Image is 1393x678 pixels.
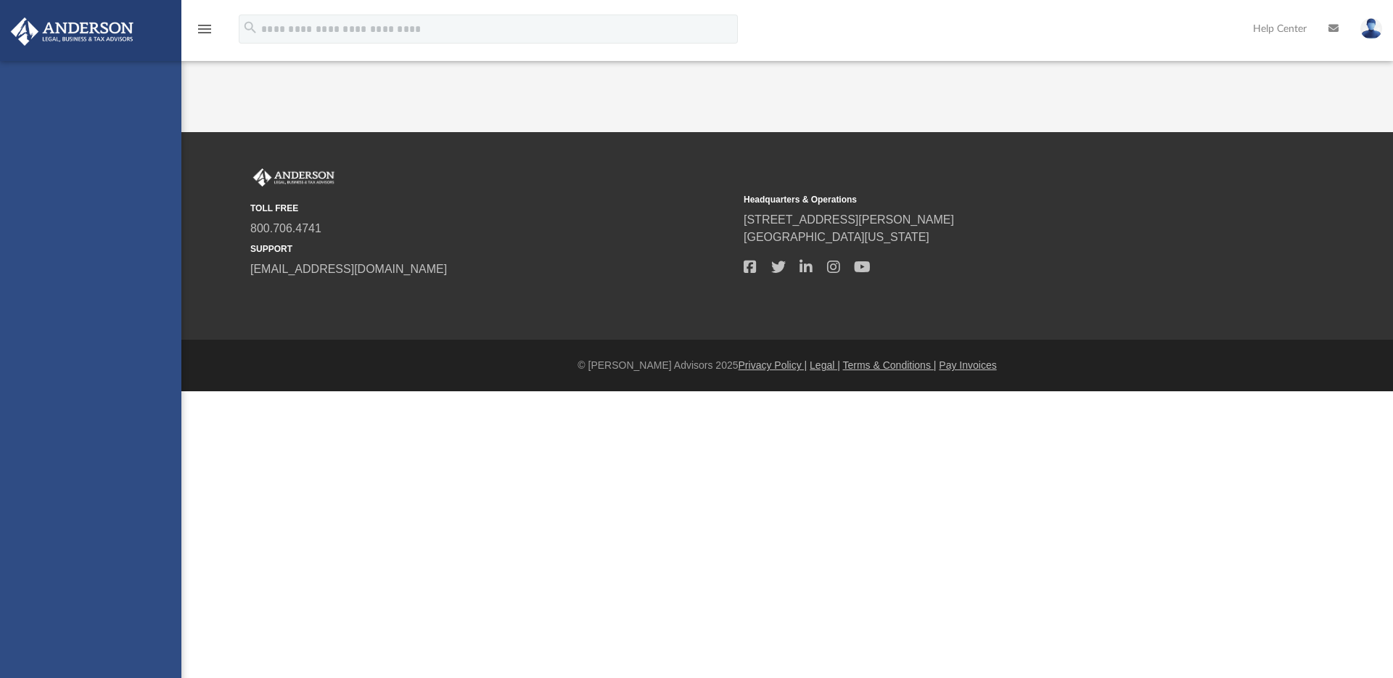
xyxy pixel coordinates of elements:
img: User Pic [1360,18,1382,39]
i: menu [196,20,213,38]
img: Anderson Advisors Platinum Portal [250,168,337,187]
small: SUPPORT [250,242,734,256]
small: TOLL FREE [250,202,734,215]
a: Privacy Policy | [739,359,808,371]
a: Pay Invoices [939,359,996,371]
div: © [PERSON_NAME] Advisors 2025 [181,358,1393,373]
a: Legal | [810,359,840,371]
a: [EMAIL_ADDRESS][DOMAIN_NAME] [250,263,447,275]
small: Headquarters & Operations [744,193,1227,206]
i: search [242,20,258,36]
a: [GEOGRAPHIC_DATA][US_STATE] [744,231,929,243]
img: Anderson Advisors Platinum Portal [7,17,138,46]
a: Terms & Conditions | [843,359,937,371]
a: menu [196,28,213,38]
a: [STREET_ADDRESS][PERSON_NAME] [744,213,954,226]
a: 800.706.4741 [250,222,321,234]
